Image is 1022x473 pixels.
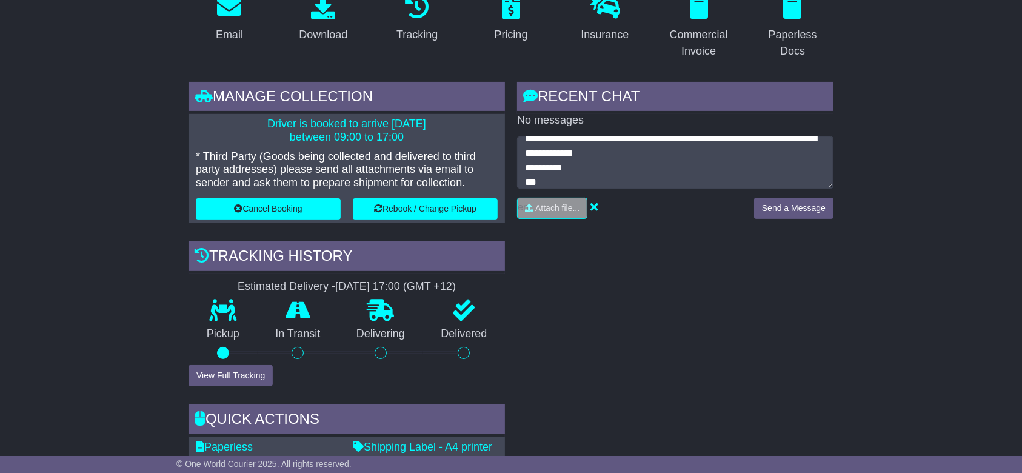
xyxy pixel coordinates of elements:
div: Commercial Invoice [666,27,732,59]
button: Rebook / Change Pickup [353,198,498,220]
p: In Transit [258,327,339,341]
a: Paperless [196,441,253,453]
p: Delivered [423,327,506,341]
div: Tracking [396,27,438,43]
div: Manage collection [189,82,505,115]
button: View Full Tracking [189,365,273,386]
div: RECENT CHAT [517,82,833,115]
p: Driver is booked to arrive [DATE] between 09:00 to 17:00 [196,118,498,144]
div: [DATE] 17:00 (GMT +12) [335,280,456,294]
span: © One World Courier 2025. All rights reserved. [176,459,352,469]
div: Quick Actions [189,404,505,437]
a: Shipping Label - A4 printer [353,441,492,453]
p: No messages [517,114,833,127]
div: Download [299,27,347,43]
p: * Third Party (Goods being collected and delivered to third party addresses) please send all atta... [196,150,498,190]
button: Send a Message [754,198,833,219]
p: Pickup [189,327,258,341]
div: Paperless Docs [760,27,826,59]
button: Cancel Booking [196,198,341,220]
div: Pricing [494,27,527,43]
p: Delivering [338,327,423,341]
div: Insurance [581,27,629,43]
div: Estimated Delivery - [189,280,505,294]
div: Email [216,27,243,43]
div: Tracking history [189,241,505,274]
